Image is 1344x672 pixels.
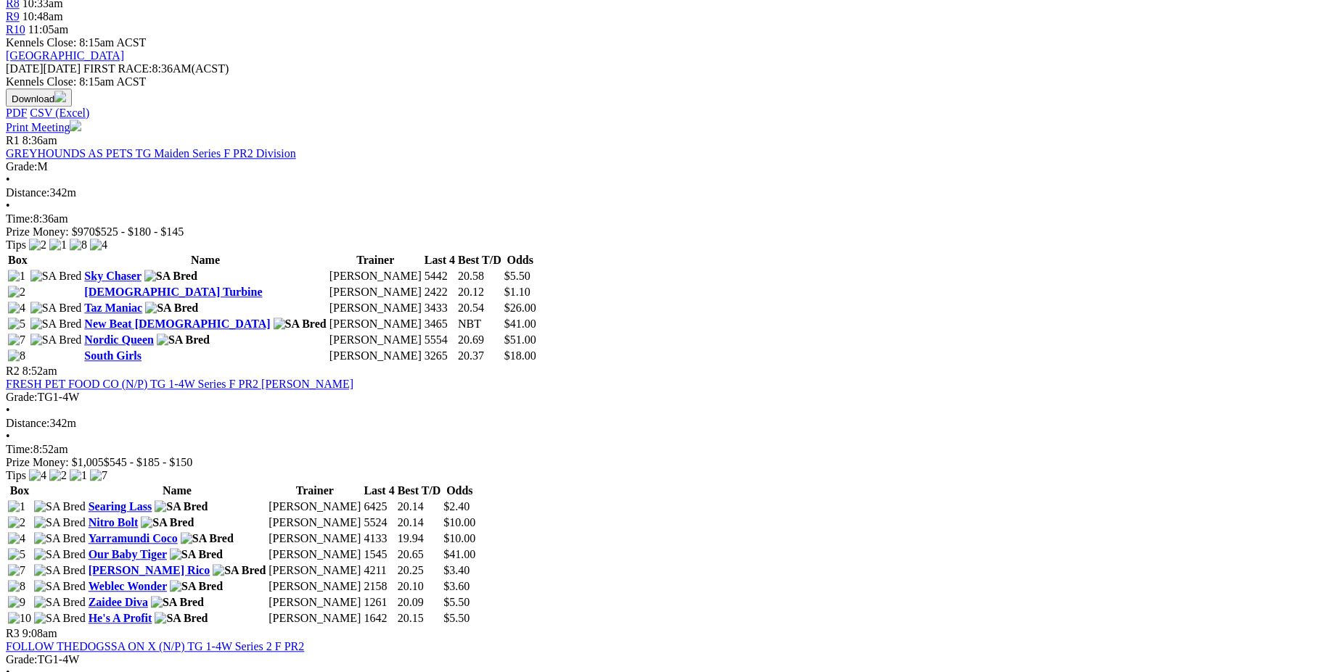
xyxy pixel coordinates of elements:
[49,238,67,252] img: 1
[363,547,395,562] td: 1545
[424,285,456,299] td: 2422
[329,301,422,315] td: [PERSON_NAME]
[329,317,422,331] td: [PERSON_NAME]
[155,500,208,513] img: SA Bred
[268,579,361,594] td: [PERSON_NAME]
[54,91,66,102] img: download.svg
[268,499,361,514] td: [PERSON_NAME]
[34,596,86,609] img: SA Bred
[70,469,87,482] img: 1
[34,500,86,513] img: SA Bred
[397,579,442,594] td: 20.10
[8,270,25,283] img: 1
[8,254,28,266] span: Box
[329,285,422,299] td: [PERSON_NAME]
[155,612,208,625] img: SA Bred
[424,317,456,331] td: 3465
[213,564,266,577] img: SA Bred
[89,500,152,513] a: Searing Lass
[504,253,537,267] th: Odds
[89,596,148,608] a: Zaidee Diva
[397,499,442,514] td: 20.14
[6,62,44,75] span: [DATE]
[84,349,142,362] a: South Girls
[6,653,38,665] span: Grade:
[6,160,1338,173] div: M
[504,270,530,282] span: $5.50
[6,62,81,75] span: [DATE]
[504,349,536,362] span: $18.00
[6,199,10,212] span: •
[6,212,1338,225] div: 8:36am
[6,36,146,49] span: Kennels Close: 8:15am ACST
[8,564,25,577] img: 7
[329,253,422,267] th: Trainer
[424,349,456,363] td: 3265
[504,333,536,346] span: $51.00
[6,430,10,442] span: •
[6,75,1338,88] div: Kennels Close: 8:15am ACST
[83,62,229,75] span: 8:36AM(ACST)
[6,391,1338,404] div: TG1-4W
[88,484,267,498] th: Name
[424,301,456,315] td: 3433
[84,270,141,282] a: Sky Chaser
[329,333,422,347] td: [PERSON_NAME]
[34,548,86,561] img: SA Bred
[457,269,502,283] td: 20.58
[170,548,223,561] img: SA Bred
[34,564,86,577] img: SA Bred
[145,302,198,315] img: SA Bred
[29,469,46,482] img: 4
[274,318,327,331] img: SA Bred
[151,596,204,609] img: SA Bred
[6,469,26,481] span: Tips
[457,333,502,347] td: 20.69
[90,238,107,252] img: 4
[6,238,26,251] span: Tips
[8,612,31,625] img: 10
[424,333,456,347] td: 5554
[8,500,25,513] img: 1
[397,531,442,546] td: 19.94
[22,134,57,146] span: 8:36am
[84,302,142,314] a: Taz Maniac
[424,269,456,283] td: 5442
[34,612,86,625] img: SA Bred
[268,484,361,498] th: Trainer
[6,443,33,455] span: Time:
[504,318,536,330] span: $41.00
[83,253,327,267] th: Name
[34,580,86,593] img: SA Bred
[49,469,67,482] img: 2
[363,531,395,546] td: 4133
[34,532,86,545] img: SA Bred
[6,10,20,22] a: R9
[363,579,395,594] td: 2158
[144,270,197,283] img: SA Bred
[30,107,89,119] a: CSV (Excel)
[6,88,72,107] button: Download
[457,253,502,267] th: Best T/D
[22,627,57,639] span: 9:08am
[6,443,1338,456] div: 8:52am
[8,318,25,331] img: 5
[6,456,1338,469] div: Prize Money: $1,005
[397,595,442,610] td: 20.09
[89,612,152,624] a: He's A Profit
[329,349,422,363] td: [PERSON_NAME]
[29,238,46,252] img: 2
[6,107,1338,120] div: Download
[443,596,470,608] span: $5.50
[6,225,1338,238] div: Prize Money: $970
[6,212,33,225] span: Time:
[89,532,178,544] a: Yarramundi Coco
[363,611,395,626] td: 1642
[30,302,82,315] img: SA Bred
[443,516,475,528] span: $10.00
[34,516,86,529] img: SA Bred
[8,532,25,545] img: 4
[443,564,470,576] span: $3.40
[457,301,502,315] td: 20.54
[6,147,296,159] a: GREYHOUNDS AS PETS TG Maiden Series F PR2 Division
